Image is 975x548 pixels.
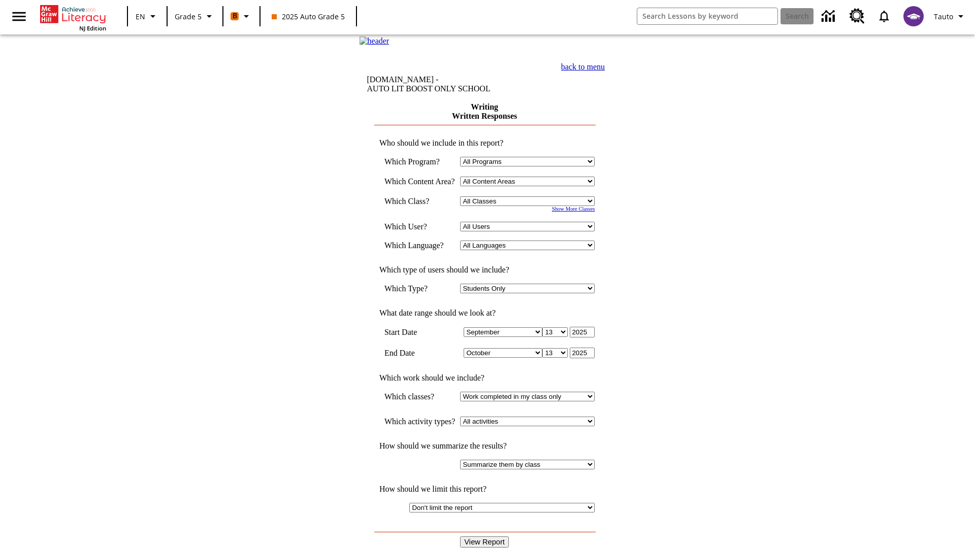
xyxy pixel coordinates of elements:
button: Boost Class color is orange. Change class color [226,7,256,25]
td: Which Type? [384,284,456,293]
span: B [233,10,237,22]
td: [DOMAIN_NAME] - [367,75,514,93]
img: header [360,37,389,46]
td: Which Language? [384,241,456,250]
td: End Date [384,348,456,358]
td: How should we summarize the results? [374,441,595,451]
button: Language: EN, Select a language [131,7,164,25]
td: Which activity types? [384,417,456,426]
div: Home [40,3,106,32]
span: 2025 Auto Grade 5 [272,11,345,22]
span: Tauto [934,11,953,22]
span: NJ Edition [79,24,106,32]
input: search field [637,8,777,24]
button: Grade: Grade 5, Select a grade [171,7,219,25]
td: Which User? [384,222,456,231]
span: EN [136,11,145,22]
td: Start Date [384,327,456,337]
input: View Report [460,536,509,547]
a: Data Center [816,3,843,30]
button: Profile/Settings [930,7,971,25]
button: Open side menu [4,2,34,31]
nobr: Which Content Area? [384,177,455,186]
a: Writing Written Responses [452,102,517,120]
span: Grade 5 [175,11,202,22]
a: back to menu [561,62,605,71]
a: Show More Classes [552,206,595,212]
button: Select a new avatar [897,3,930,29]
td: How should we limit this report? [374,485,595,494]
td: Who should we include in this report? [374,139,595,148]
a: Notifications [871,3,897,29]
td: What date range should we look at? [374,309,595,318]
a: Resource Center, Will open in new tab [843,3,871,30]
td: Which type of users should we include? [374,265,595,275]
nobr: AUTO LIT BOOST ONLY SCHOOL [367,84,491,93]
td: Which classes? [384,392,456,401]
td: Which work should we include? [374,373,595,383]
td: Which Program? [384,157,456,166]
td: Which Class? [384,196,456,206]
img: avatar image [903,6,924,26]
